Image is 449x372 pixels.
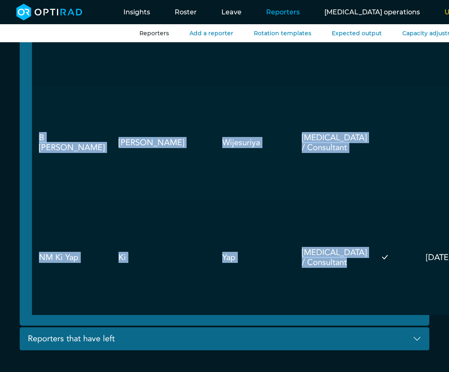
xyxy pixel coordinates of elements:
[215,200,295,315] td: Yap
[295,200,374,315] td: [MEDICAL_DATA] / Consultant
[139,30,169,37] a: Reporters
[295,85,374,200] td: [MEDICAL_DATA] / Consultant
[32,85,112,200] td: B [PERSON_NAME]
[20,327,429,351] button: Reporters that have left
[112,85,215,200] td: [PERSON_NAME]
[32,200,112,315] td: NM Ki Yap
[254,30,311,37] a: Rotation templates
[215,85,295,200] td: Wijesuriya
[16,4,82,21] img: brand-opti-rad-logos-blue-and-white-d2f68631ba2948856bd03f2d395fb146ddc8fb01b4b6e9315ea85fa773367...
[112,200,215,315] td: Ki
[332,30,382,37] a: Expected output
[189,30,233,37] a: Add a reporter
